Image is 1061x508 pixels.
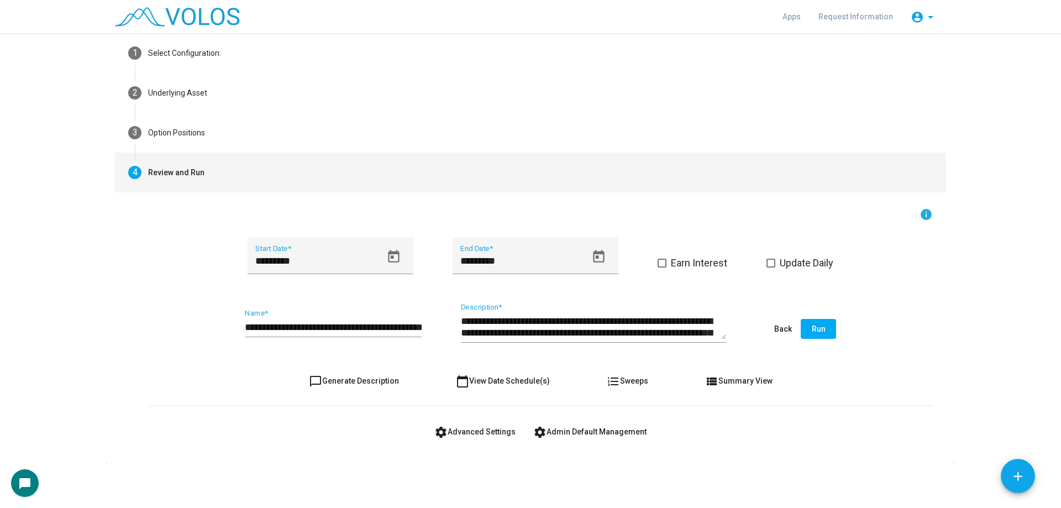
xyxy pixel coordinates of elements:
mat-icon: arrow_drop_down [924,11,937,24]
span: 3 [133,127,138,138]
mat-icon: view_list [705,375,718,388]
mat-icon: settings [533,426,547,439]
button: Add icon [1001,459,1035,493]
button: Open calendar [586,244,611,269]
a: Apps [774,7,810,27]
div: Review and Run [148,167,204,179]
span: View Date Schedule(s) [456,376,550,385]
mat-icon: add [1011,469,1025,484]
mat-icon: format_list_numbered [607,375,620,388]
mat-icon: chat_bubble [18,477,31,490]
span: Summary View [705,376,773,385]
span: Sweeps [607,376,648,385]
span: Apps [782,12,801,21]
button: Open calendar [381,244,406,269]
span: Generate Description [309,376,399,385]
span: Admin Default Management [533,427,647,436]
mat-icon: settings [434,426,448,439]
span: Back [774,324,792,333]
span: Request Information [818,12,893,21]
div: Option Positions [148,127,205,139]
span: 2 [133,87,138,98]
button: Sweeps [598,371,657,391]
mat-icon: info [920,208,933,221]
span: Advanced Settings [434,427,516,436]
div: Underlying Asset [148,87,207,99]
span: Update Daily [780,256,833,270]
span: 4 [133,167,138,177]
mat-icon: chat_bubble_outline [309,375,322,388]
button: Admin Default Management [524,422,655,442]
button: Summary View [696,371,781,391]
button: Back [765,319,801,339]
a: Request Information [810,7,902,27]
span: 1 [133,48,138,58]
button: Generate Description [300,371,408,391]
div: Select Configuration: [148,48,221,59]
span: Run [812,324,826,333]
button: Advanced Settings [426,422,524,442]
button: Run [801,319,836,339]
mat-icon: calendar_today [456,375,469,388]
button: View Date Schedule(s) [447,371,559,391]
span: Earn Interest [671,256,727,270]
mat-icon: account_circle [911,11,924,24]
